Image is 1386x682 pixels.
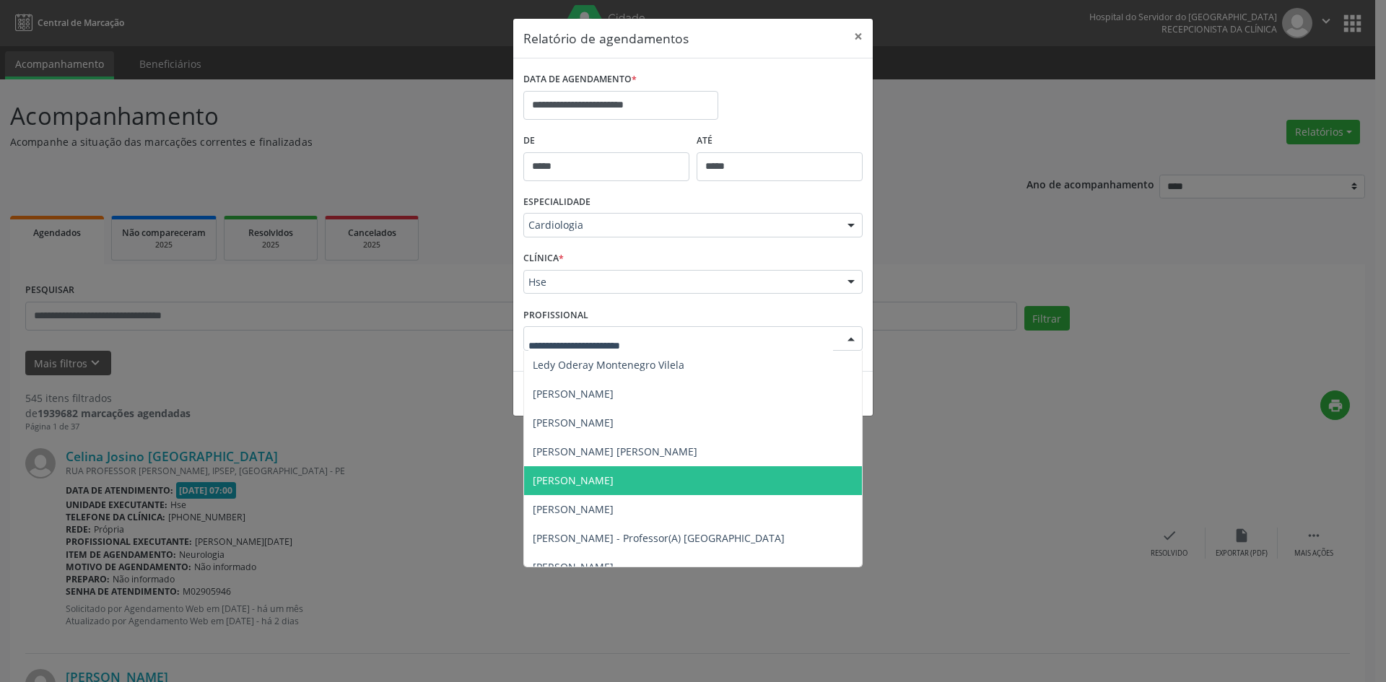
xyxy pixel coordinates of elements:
label: De [523,130,689,152]
span: [PERSON_NAME] [533,473,614,487]
label: ATÉ [697,130,863,152]
span: [PERSON_NAME] - Professor(A) [GEOGRAPHIC_DATA] [533,531,785,545]
label: DATA DE AGENDAMENTO [523,69,637,91]
span: [PERSON_NAME] [533,502,614,516]
button: Close [844,19,873,54]
span: Cardiologia [528,218,833,232]
span: [PERSON_NAME] [533,416,614,429]
label: ESPECIALIDADE [523,191,590,214]
label: PROFISSIONAL [523,304,588,326]
h5: Relatório de agendamentos [523,29,689,48]
span: [PERSON_NAME] [PERSON_NAME] [533,445,697,458]
span: Ledy Oderay Montenegro Vilela [533,358,684,372]
span: [PERSON_NAME] [533,560,614,574]
label: CLÍNICA [523,248,564,270]
span: Hse [528,275,833,289]
span: [PERSON_NAME] [533,387,614,401]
